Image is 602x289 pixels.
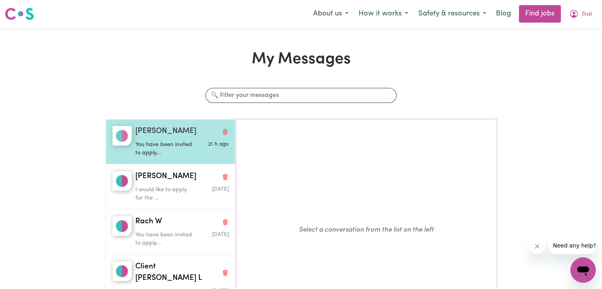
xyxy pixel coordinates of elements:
[222,268,229,278] button: Delete conversation
[212,232,228,237] span: Message sent on March 4, 2025
[112,261,132,281] img: Client Morayfield L
[222,126,229,137] button: Delete conversation
[5,6,48,12] span: Need any help?
[135,186,198,203] p: I would like to apply for the ...
[106,209,235,255] button: Rach WRach WDelete conversationYou have been invited to apply...Message sent on March 4, 2025
[135,126,196,137] span: [PERSON_NAME]
[112,216,132,236] img: Rach W
[353,6,413,22] button: How it works
[5,7,34,21] img: Careseekers logo
[308,6,353,22] button: About us
[135,216,162,228] span: Rach W
[135,141,198,158] p: You have been invited to apply...
[519,5,561,23] a: Find jobs
[135,261,218,284] span: Client [PERSON_NAME] L
[570,257,596,283] iframe: Button to launch messaging window
[106,119,235,164] button: Kristine B[PERSON_NAME]Delete conversationYou have been invited to apply...Message sent on August...
[222,217,229,227] button: Delete conversation
[208,142,228,147] span: Message sent on August 3, 2025
[135,171,196,183] span: [PERSON_NAME]
[413,6,491,22] button: Safety & resources
[491,5,516,23] a: Blog
[299,226,434,233] em: Select a conversation from the list on the left
[205,88,397,103] input: 🔍 Filter your messages
[135,231,198,248] p: You have been invited to apply...
[106,164,235,209] button: Janice C[PERSON_NAME]Delete conversationI would like to apply for the ...Message sent on August 3...
[564,6,597,22] button: My Account
[212,187,228,192] span: Message sent on August 3, 2025
[582,10,592,19] span: Suzi
[222,171,229,182] button: Delete conversation
[112,171,132,191] img: Janice C
[105,50,497,69] h1: My Messages
[529,238,545,254] iframe: Close message
[548,237,596,254] iframe: Message from company
[5,5,34,23] a: Careseekers logo
[112,126,132,146] img: Kristine B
